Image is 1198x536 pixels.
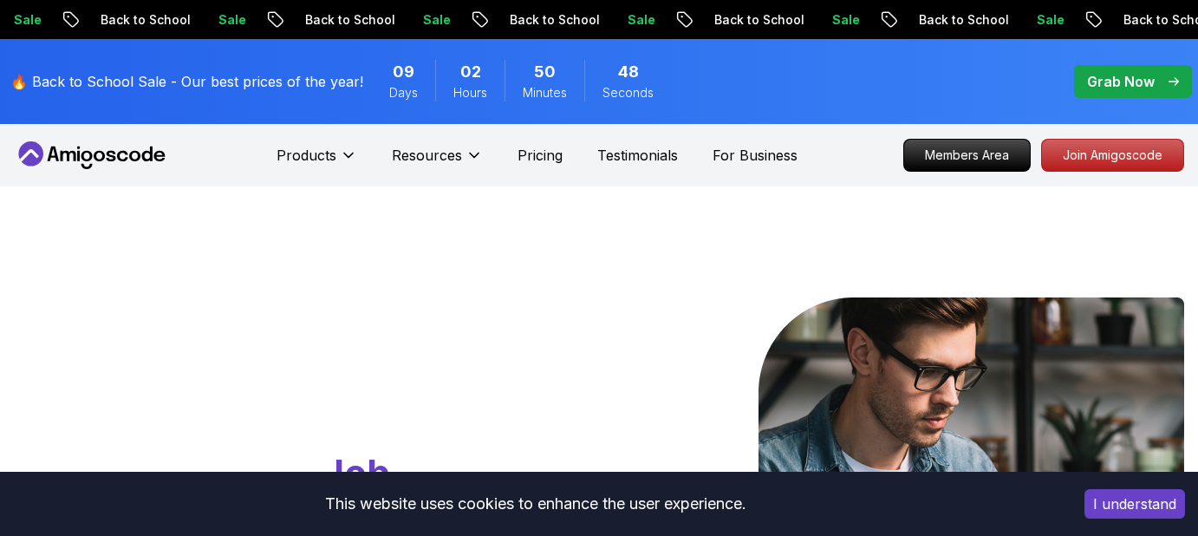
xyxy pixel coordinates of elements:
[392,145,483,180] button: Resources
[453,84,487,101] span: Hours
[13,485,1058,523] div: This website uses cookies to enhance the user experience.
[618,60,639,84] span: 48 Seconds
[392,145,462,166] p: Resources
[87,11,205,29] p: Back to School
[1084,489,1185,519] button: Accept cookies
[905,11,1023,29] p: Back to School
[10,71,363,92] p: 🔥 Back to School Sale - Our best prices of the year!
[713,145,798,166] a: For Business
[277,145,336,166] p: Products
[1041,139,1184,172] a: Join Amigoscode
[277,145,357,180] button: Products
[323,450,390,494] span: Job
[14,297,485,498] h1: Go From Learning to Hired: Master Java, Spring Boot & Cloud Skills That Get You the
[460,60,481,84] span: 2 Hours
[818,11,874,29] p: Sale
[496,11,614,29] p: Back to School
[409,11,465,29] p: Sale
[291,11,409,29] p: Back to School
[1023,11,1078,29] p: Sale
[393,60,414,84] span: 9 Days
[903,139,1031,172] a: Members Area
[389,84,418,101] span: Days
[597,145,678,166] a: Testimonials
[700,11,818,29] p: Back to School
[904,140,1030,171] p: Members Area
[523,84,567,101] span: Minutes
[1042,140,1183,171] p: Join Amigoscode
[614,11,669,29] p: Sale
[205,11,260,29] p: Sale
[1087,71,1155,92] p: Grab Now
[534,60,556,84] span: 50 Minutes
[518,145,563,166] a: Pricing
[602,84,654,101] span: Seconds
